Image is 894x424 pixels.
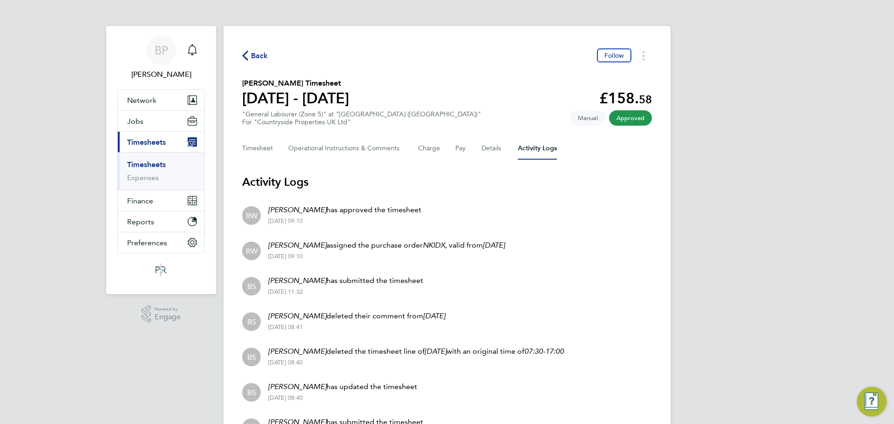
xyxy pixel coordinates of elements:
[268,323,445,331] div: [DATE] 08:41
[268,381,417,392] p: has updated the timesheet
[570,110,605,126] span: This timesheet was manually created.
[117,69,205,80] span: Ben Perkin
[127,173,159,182] a: Expenses
[117,35,205,80] a: BP[PERSON_NAME]
[455,137,467,160] button: Pay
[268,241,326,249] em: [PERSON_NAME]
[242,89,349,108] h1: [DATE] - [DATE]
[268,205,326,214] em: [PERSON_NAME]
[247,281,256,291] span: BS
[597,48,631,62] button: Follow
[288,137,403,160] button: Operational Instructions & Comments
[118,232,204,253] button: Preferences
[423,311,445,320] em: [DATE]
[118,111,204,131] button: Jobs
[247,387,256,397] span: BS
[127,160,166,169] a: Timesheets
[604,51,624,60] span: Follow
[246,210,257,221] span: RW
[118,90,204,110] button: Network
[418,137,440,160] button: Charge
[268,275,423,286] p: has submitted the timesheet
[127,196,153,205] span: Finance
[268,347,326,356] em: [PERSON_NAME]
[153,262,169,277] img: psrsolutions-logo-retina.png
[106,26,216,294] nav: Main navigation
[635,48,652,63] button: Timesheets Menu
[242,78,349,89] h2: [PERSON_NAME] Timesheet
[268,311,326,320] em: [PERSON_NAME]
[247,316,256,327] span: BS
[481,137,503,160] button: Details
[117,262,205,277] a: Go to home page
[639,93,652,106] span: 58
[251,50,268,61] span: Back
[155,44,168,56] span: BP
[242,242,261,260] div: Richard Walsh
[127,138,166,147] span: Timesheets
[118,132,204,152] button: Timesheets
[268,359,564,366] div: [DATE] 08:40
[242,277,261,296] div: Beth Seddon
[609,110,652,126] span: This timesheet has been approved.
[127,117,143,126] span: Jobs
[268,217,421,225] div: [DATE] 09:10
[268,240,505,251] p: assigned the purchase order , valid from
[268,253,505,260] div: [DATE] 09:10
[268,382,326,391] em: [PERSON_NAME]
[268,394,417,402] div: [DATE] 08:40
[142,305,181,323] a: Powered byEngage
[242,383,261,402] div: Beth Seddon
[242,206,261,225] div: Richard Walsh
[242,348,261,366] div: Beth Seddon
[599,89,652,107] app-decimal: £158.
[268,204,421,215] p: has approved the timesheet
[268,346,564,357] p: deleted the timesheet line of with an original time of
[242,110,481,126] div: "General Labourer (Zone 5)" at "[GEOGRAPHIC_DATA] ([GEOGRAPHIC_DATA])"
[118,152,204,190] div: Timesheets
[268,288,423,296] div: [DATE] 11:32
[247,352,256,362] span: BS
[483,241,505,249] em: [DATE]
[857,387,887,417] button: Engage Resource Center
[242,137,273,160] button: Timesheet
[425,347,447,356] em: [DATE]
[524,347,564,356] em: 07:30-17:00
[246,246,257,256] span: RW
[242,175,652,189] h3: Activity Logs
[127,238,167,247] span: Preferences
[127,96,156,105] span: Network
[242,50,268,61] button: Back
[118,211,204,232] button: Reports
[242,312,261,331] div: Beth Seddon
[118,190,204,211] button: Finance
[155,313,181,321] span: Engage
[127,217,154,226] span: Reports
[268,310,445,322] p: deleted their comment from
[268,276,326,285] em: [PERSON_NAME]
[518,137,557,160] button: Activity Logs
[242,118,481,126] div: For "Countryside Properties UK Ltd"
[155,305,181,313] span: Powered by
[423,241,445,249] em: NKIDX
